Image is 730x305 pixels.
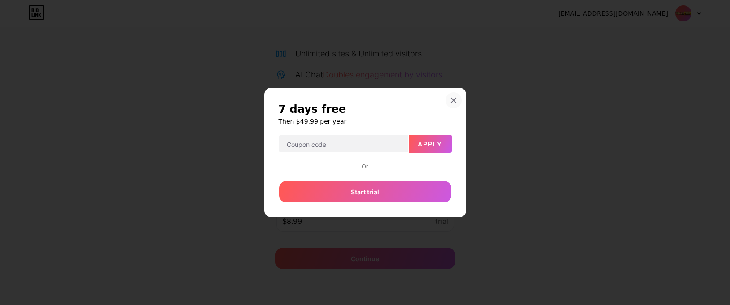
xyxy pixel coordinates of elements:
span: Start trial [351,187,379,197]
span: 7 days free [279,102,346,116]
input: Coupon code [279,135,408,153]
div: Or [360,163,370,170]
button: Apply [409,135,452,153]
span: Apply [418,140,442,148]
h6: Then $49.99 per year [279,117,452,126]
